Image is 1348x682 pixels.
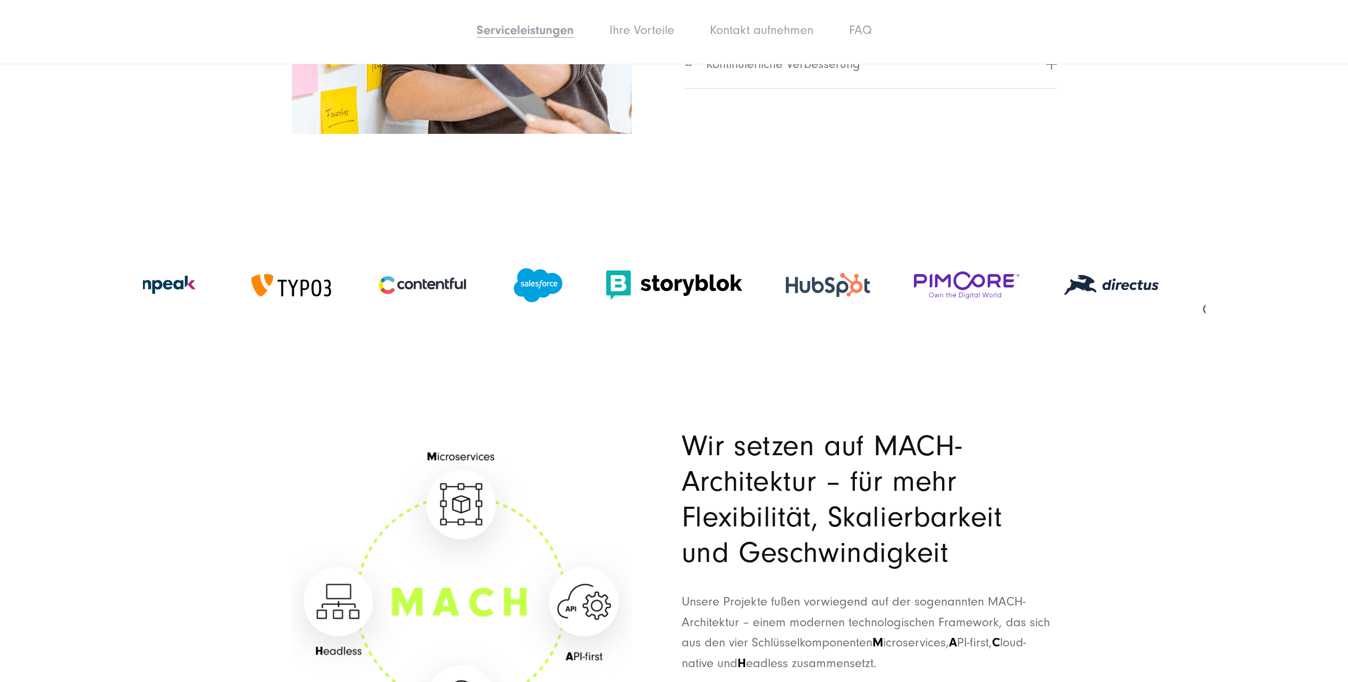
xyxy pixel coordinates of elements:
[606,270,742,300] img: Storyblok logo - CMS Agentur und Headless CMS Agentur SUNZINET
[375,267,470,303] img: Contentful Partneragentur - CMS Agentur und Headless CMS Agentur SUNZINET
[992,635,1000,650] strong: C
[251,274,331,296] img: TYPO3 Gold Memeber Agentur - CMS Agentur und Headless CMS Agentur SUNZINET
[710,23,813,37] a: Kontakt aufnehmen
[872,635,883,650] strong: M
[477,23,574,37] a: Serviceleistungen
[914,271,1020,299] img: Pimcore Partner Agentur - CMS Agentur und Headless CMS Agentur SUNZINET
[1064,275,1159,295] img: Directus Partner Agentur - CMS Agentur und Headless CMS Agentur SUNZINET
[682,428,1057,570] h2: Wir setzen auf MACH-Architektur – für mehr Flexibilität, Skalierbarkeit und Geschwindigkeit
[682,592,1057,674] p: Unsere Projekte fußen vorwiegend auf der sogenannten MACH-Architektur – einem modernen technologi...
[609,23,674,37] a: Ihre Vorteile
[88,225,208,345] img: Crownpeak Partneragentur - CMS Agentur und Headless CMS Agentur SUNZINET
[1203,253,1293,317] img: Google Partner Agentur - CMS Agentur und Headless CMS Agentur SUNZINET
[737,656,746,670] strong: H
[786,273,870,297] img: HubSpot Gold Partner Agentur - CMS Agentur und Headless CMS Agentur SUNZINET
[849,23,872,37] a: FAQ
[514,268,563,302] img: Salesforce Partner Agentur - CMS Agentur und Headless CMS Agentur SUNZINET
[949,635,957,650] strong: A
